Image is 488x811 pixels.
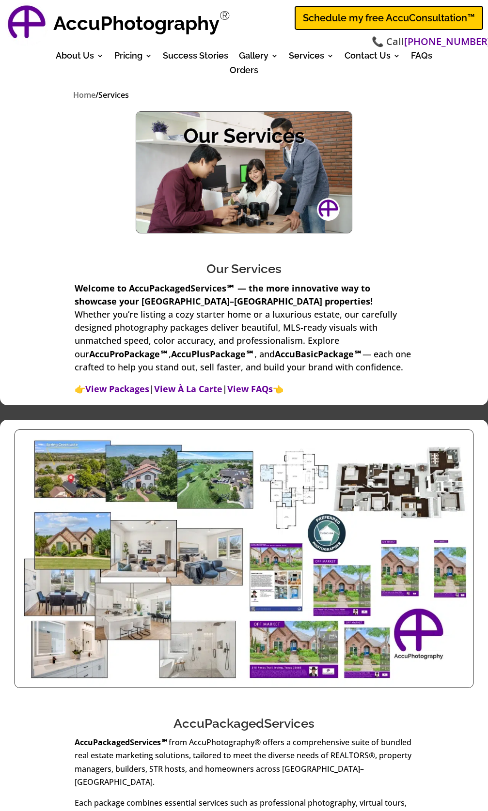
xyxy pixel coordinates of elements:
[95,90,98,100] span: /
[5,2,48,46] img: AccuPhotography
[227,383,273,396] a: View FAQs
[239,52,278,63] a: Gallery
[171,348,254,360] strong: AccuPlusPackage℠
[295,6,483,30] a: Schedule my free AccuConsultation™
[173,716,315,731] a: AccuPackagedServices
[89,348,169,360] strong: AccuProPackage℠
[53,12,220,34] strong: AccuPhotography
[136,112,351,233] img: Our Services - Real Estate Photography Services At Accuphotography
[75,282,414,383] p: Whether you’re listing a cozy starter home or a luxurious estate, our carefully designed photogra...
[163,52,228,63] a: Success Stories
[75,383,414,396] p: 👉 | | 👈
[220,8,230,23] sup: Registered Trademark
[206,261,282,276] span: Our Services
[230,67,258,77] a: Orders
[75,737,169,748] strong: AccuPackagedServices℠
[98,90,129,100] span: Services
[75,282,373,307] strong: Welcome to AccuPackagedServices℠ — the more innovative way to showcase your [GEOGRAPHIC_DATA]–[GE...
[5,2,48,46] a: AccuPhotography Logo - Professional Real Estate Photography and Media Services in Dallas, Texas
[75,736,414,796] p: from AccuPhotography® offers a comprehensive suite of bundled real estate marketing solutions, ta...
[15,694,473,699] h3: AccuPackagedServices for Real Estate Marketing
[411,52,432,63] a: FAQs
[73,90,95,101] a: Home
[154,383,222,396] a: View À La Carte
[345,52,400,63] a: Contact Us
[114,52,152,63] a: Pricing
[289,52,334,63] a: Services
[275,348,362,360] strong: AccuBasicPackage℠
[15,430,473,688] img: Accupackagedservices For Real Estate Marketing
[56,52,104,63] a: About Us
[24,239,464,244] h3: Our Services - Real Estate Photography Services at AccuPhotography
[73,89,415,102] nav: breadcrumbs
[85,383,149,396] a: View Packages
